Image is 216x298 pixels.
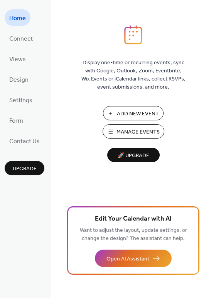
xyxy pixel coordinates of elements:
[9,74,29,86] span: Design
[9,53,26,65] span: Views
[103,106,164,120] button: Add New Event
[5,112,28,128] a: Form
[107,148,160,162] button: 🚀 Upgrade
[112,151,155,161] span: 🚀 Upgrade
[124,25,142,45] img: logo_icon.svg
[80,225,187,244] span: Want to adjust the layout, update settings, or change the design? The assistant can help.
[81,59,186,91] span: Display one-time or recurring events, sync with Google, Outlook, Zoom, Eventbrite, Wix Events or ...
[5,71,33,87] a: Design
[5,30,37,46] a: Connect
[103,124,164,139] button: Manage Events
[5,91,37,108] a: Settings
[95,250,172,267] button: Open AI Assistant
[9,135,40,147] span: Contact Us
[5,50,30,67] a: Views
[106,255,149,263] span: Open AI Assistant
[9,12,26,24] span: Home
[116,128,160,136] span: Manage Events
[5,132,44,149] a: Contact Us
[13,165,37,173] span: Upgrade
[9,33,33,45] span: Connect
[5,9,30,26] a: Home
[9,115,23,127] span: Form
[5,161,44,175] button: Upgrade
[95,214,172,224] span: Edit Your Calendar with AI
[117,110,159,118] span: Add New Event
[9,94,32,106] span: Settings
